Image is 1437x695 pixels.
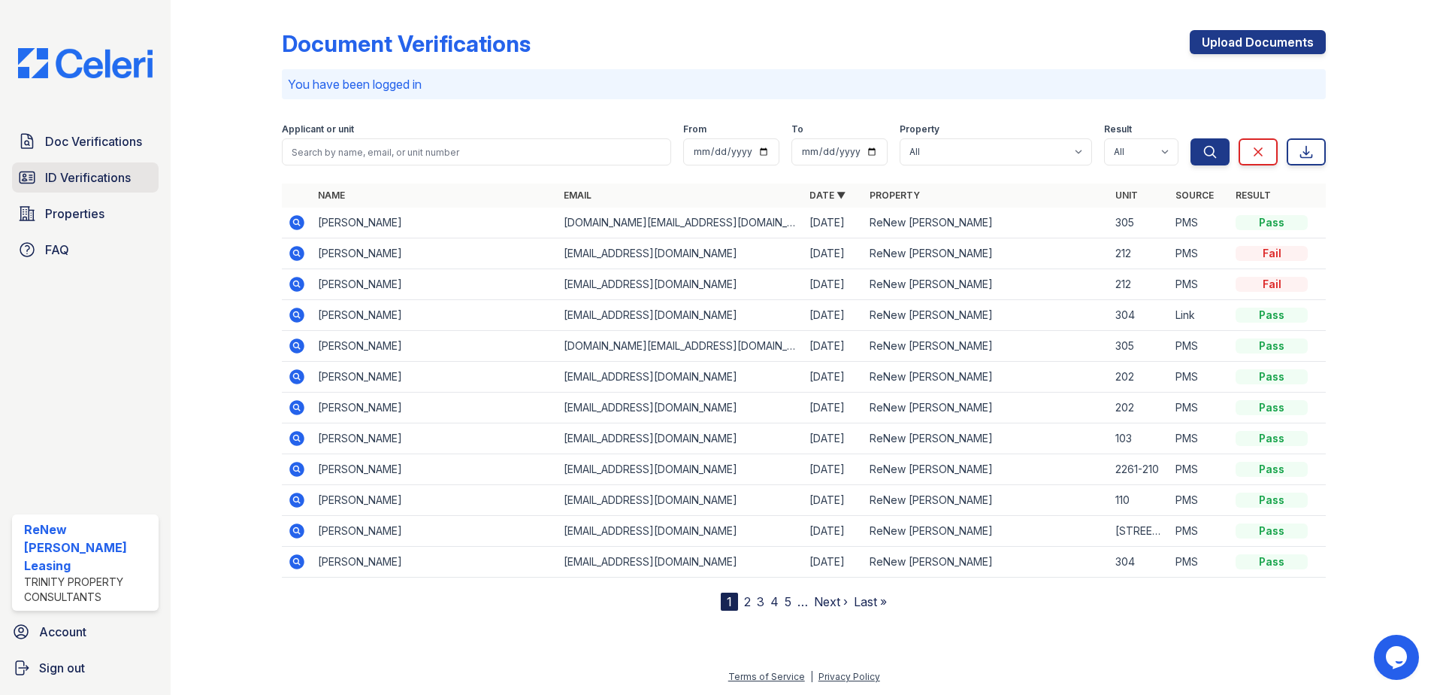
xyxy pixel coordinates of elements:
td: [DATE] [803,208,864,238]
a: Unit [1115,190,1138,201]
label: From [683,123,706,135]
td: [DATE] [803,393,864,423]
td: 212 [1109,238,1169,269]
td: ReNew [PERSON_NAME] [864,393,1109,423]
td: [PERSON_NAME] [312,269,558,300]
td: PMS [1169,362,1230,393]
td: [EMAIL_ADDRESS][DOMAIN_NAME] [558,300,803,331]
td: [EMAIL_ADDRESS][DOMAIN_NAME] [558,547,803,578]
div: Pass [1236,400,1308,415]
td: [STREET_ADDRESS] [1109,516,1169,547]
div: Pass [1236,524,1308,539]
a: ID Verifications [12,162,159,193]
iframe: chat widget [1374,635,1422,680]
span: … [797,593,808,611]
td: 212 [1109,269,1169,300]
td: [PERSON_NAME] [312,454,558,485]
a: Account [6,617,165,647]
div: Pass [1236,308,1308,323]
a: Result [1236,190,1271,201]
a: Upload Documents [1190,30,1326,54]
td: PMS [1169,208,1230,238]
td: [DATE] [803,269,864,300]
td: ReNew [PERSON_NAME] [864,516,1109,547]
div: Pass [1236,338,1308,354]
td: ReNew [PERSON_NAME] [864,423,1109,454]
td: [DATE] [803,331,864,362]
td: [PERSON_NAME] [312,423,558,454]
td: ReNew [PERSON_NAME] [864,269,1109,300]
td: [DATE] [803,516,864,547]
td: [PERSON_NAME] [312,238,558,269]
span: Account [39,623,86,641]
a: Source [1175,190,1214,201]
td: [DOMAIN_NAME][EMAIL_ADDRESS][DOMAIN_NAME] [558,208,803,238]
td: [PERSON_NAME] [312,300,558,331]
td: [EMAIL_ADDRESS][DOMAIN_NAME] [558,362,803,393]
td: 202 [1109,362,1169,393]
a: 4 [770,594,779,609]
a: Property [870,190,920,201]
a: 2 [744,594,751,609]
a: Doc Verifications [12,126,159,156]
span: Properties [45,205,104,223]
td: 110 [1109,485,1169,516]
td: [PERSON_NAME] [312,362,558,393]
td: [DATE] [803,300,864,331]
td: ReNew [PERSON_NAME] [864,331,1109,362]
div: Trinity Property Consultants [24,575,153,605]
span: FAQ [45,241,69,259]
div: Fail [1236,277,1308,292]
a: 3 [757,594,764,609]
td: ReNew [PERSON_NAME] [864,208,1109,238]
img: CE_Logo_Blue-a8612792a0a2168367f1c8372b55b34899dd931a85d93a1a3d3e32e68fde9ad4.png [6,48,165,78]
td: [DATE] [803,547,864,578]
td: [DATE] [803,362,864,393]
label: Result [1104,123,1132,135]
td: 103 [1109,423,1169,454]
td: [DOMAIN_NAME][EMAIL_ADDRESS][DOMAIN_NAME] [558,331,803,362]
td: ReNew [PERSON_NAME] [864,547,1109,578]
a: Properties [12,199,159,229]
div: Pass [1236,431,1308,446]
div: Pass [1236,462,1308,477]
td: PMS [1169,454,1230,485]
td: ReNew [PERSON_NAME] [864,454,1109,485]
div: Document Verifications [282,30,531,57]
td: [EMAIL_ADDRESS][DOMAIN_NAME] [558,269,803,300]
td: [PERSON_NAME] [312,516,558,547]
span: Sign out [39,659,85,677]
td: [EMAIL_ADDRESS][DOMAIN_NAME] [558,238,803,269]
td: [PERSON_NAME] [312,393,558,423]
td: PMS [1169,516,1230,547]
td: 305 [1109,208,1169,238]
td: ReNew [PERSON_NAME] [864,238,1109,269]
td: ReNew [PERSON_NAME] [864,485,1109,516]
td: 304 [1109,300,1169,331]
label: To [791,123,803,135]
td: [PERSON_NAME] [312,485,558,516]
button: Sign out [6,653,165,683]
a: Last » [854,594,887,609]
div: Pass [1236,554,1308,569]
span: ID Verifications [45,168,131,187]
a: FAQ [12,235,159,265]
a: Date ▼ [809,190,846,201]
td: PMS [1169,393,1230,423]
div: 1 [721,593,738,611]
td: [DATE] [803,485,864,516]
a: Next › [814,594,848,609]
label: Applicant or unit [282,123,354,135]
div: Pass [1236,369,1308,384]
td: [PERSON_NAME] [312,208,558,238]
td: [EMAIL_ADDRESS][DOMAIN_NAME] [558,485,803,516]
td: [PERSON_NAME] [312,331,558,362]
span: Doc Verifications [45,132,142,150]
td: [PERSON_NAME] [312,547,558,578]
td: PMS [1169,423,1230,454]
td: [DATE] [803,454,864,485]
td: PMS [1169,331,1230,362]
a: Email [564,190,591,201]
td: [EMAIL_ADDRESS][DOMAIN_NAME] [558,454,803,485]
td: PMS [1169,269,1230,300]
